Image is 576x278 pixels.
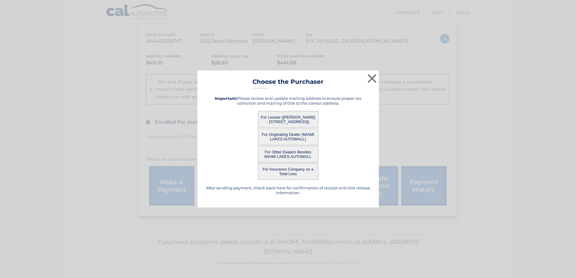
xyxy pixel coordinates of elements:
h3: Choose the Purchaser [252,78,324,89]
button: For Insurance Company on a Total Loss [258,163,318,180]
strong: Important: [215,96,237,101]
h5: After sending payment, check back here for confirmation of receipt and title release information. [205,185,371,195]
button: × [366,72,378,84]
button: For Other Dealers Besides MIAMI LAKES AUTOMALL [258,146,318,162]
button: For Originating Dealer (MIAMI LAKES AUTOMALL) [258,129,318,145]
h5: Please review and update mailing address to ensure proper tax collection and mailing of title to ... [205,96,371,106]
button: For Lessee ([PERSON_NAME] - [STREET_ADDRESS]) [258,111,318,128]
